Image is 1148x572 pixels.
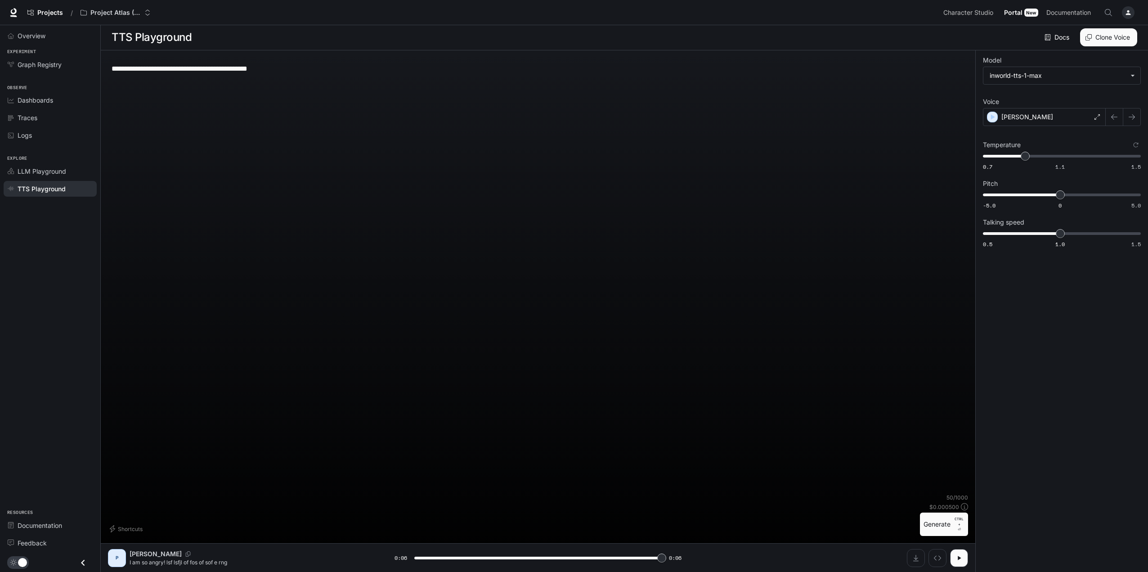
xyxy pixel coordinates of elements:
span: Feedback [18,538,47,548]
a: Feedback [4,535,97,551]
span: Projects [37,9,63,17]
button: Inspect [928,549,946,567]
a: Docs [1043,28,1073,46]
button: Close drawer [73,554,93,572]
div: / [67,8,76,18]
span: Documentation [18,521,62,530]
button: Clone Voice [1080,28,1137,46]
a: LLM Playground [4,163,97,179]
p: 50 / 1000 [946,494,968,501]
p: $ 0.000500 [929,503,959,511]
div: inworld-tts-1-max [983,67,1140,84]
a: PortalNew [1000,4,1042,22]
a: Traces [4,110,97,126]
a: Graph Registry [4,57,97,72]
button: Open workspace menu [76,4,155,22]
span: 0:06 [395,554,407,563]
span: 1.5 [1131,163,1141,171]
button: Reset to default [1131,140,1141,150]
span: LLM Playground [18,167,66,176]
h1: TTS Playground [112,28,192,46]
span: 1.5 [1131,240,1141,248]
span: 0.5 [983,240,992,248]
button: Open Command Menu [1099,4,1117,22]
span: 1.0 [1055,240,1065,248]
a: Documentation [1043,4,1098,22]
span: Traces [18,113,37,122]
span: Documentation [1046,7,1091,18]
a: TTS Playground [4,181,97,197]
p: CTRL + [954,516,964,527]
span: Overview [18,31,45,41]
button: GenerateCTRL +⏎ [920,513,968,536]
div: inworld-tts-1-max [990,71,1126,80]
span: Graph Registry [18,60,62,69]
a: Overview [4,28,97,44]
a: Logs [4,127,97,143]
p: [PERSON_NAME] [130,549,182,558]
p: [PERSON_NAME] [1001,113,1053,122]
p: I am so angry! lsf lsfjl of fos of sof e rng [130,558,373,566]
span: Portal [1004,7,1022,18]
span: TTS Playground [18,184,66,194]
button: Shortcuts [108,522,146,536]
a: Dashboards [4,92,97,108]
div: New [1024,9,1038,17]
span: 0.7 [983,163,992,171]
p: ⏎ [954,516,964,532]
p: Voice [983,99,999,105]
span: 5.0 [1131,202,1141,209]
p: Project Atlas (NBCU) Multi-Agent [90,9,141,17]
p: Temperature [983,142,1021,148]
a: Character Studio [940,4,1000,22]
a: Go to projects [23,4,67,22]
span: Character Studio [943,7,993,18]
span: 0 [1058,202,1062,209]
span: Dashboards [18,95,53,105]
div: P [110,551,124,565]
span: 1.1 [1055,163,1065,171]
p: Model [983,57,1001,63]
span: Dark mode toggle [18,557,27,567]
span: 0:06 [669,554,682,563]
span: Logs [18,131,32,140]
span: -5.0 [983,202,996,209]
button: Download audio [907,549,925,567]
a: Documentation [4,518,97,533]
button: Copy Voice ID [182,551,194,557]
p: Talking speed [983,219,1024,225]
p: Pitch [983,180,998,187]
